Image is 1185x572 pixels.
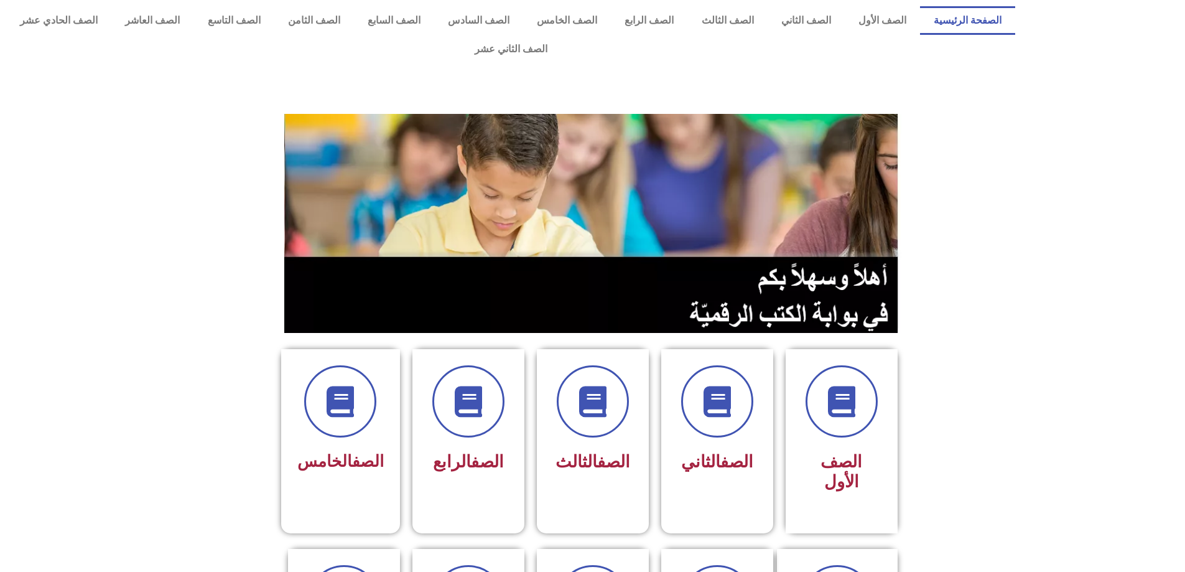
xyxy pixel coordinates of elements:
span: الصف الأول [820,452,862,492]
a: الصف الثاني عشر [6,35,1015,63]
a: الصفحة الرئيسية [920,6,1015,35]
a: الصف [597,452,630,472]
a: الصف [352,452,384,471]
a: الصف [720,452,753,472]
a: الصف الحادي عشر [6,6,111,35]
a: الصف العاشر [111,6,193,35]
a: الصف الرابع [611,6,687,35]
span: الثاني [681,452,753,472]
a: الصف الثامن [274,6,354,35]
a: الصف [471,452,504,472]
span: الخامس [297,452,384,471]
span: الرابع [433,452,504,472]
span: الثالث [555,452,630,472]
a: الصف التاسع [193,6,274,35]
a: الصف الأول [845,6,920,35]
a: الصف السابع [354,6,434,35]
a: الصف الثالث [687,6,767,35]
a: الصف الثاني [768,6,845,35]
a: الصف الخامس [523,6,611,35]
a: الصف السادس [434,6,523,35]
